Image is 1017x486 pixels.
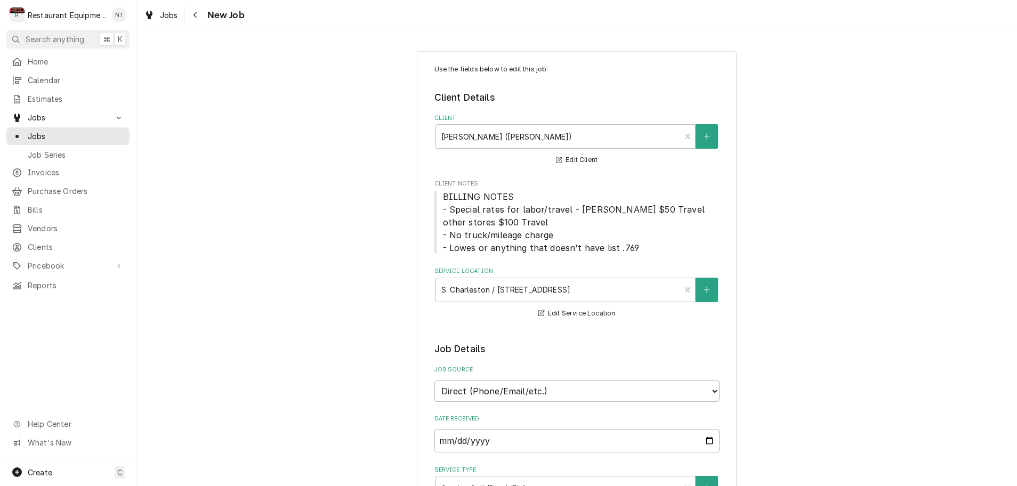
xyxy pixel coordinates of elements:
span: What's New [28,437,123,448]
div: Restaurant Equipment Diagnostics's Avatar [10,7,25,22]
div: Client [434,114,720,167]
div: R [10,7,25,22]
svg: Create New Client [704,133,710,140]
div: Restaurant Equipment Diagnostics [28,10,106,21]
div: Client Notes [434,180,720,254]
span: Jobs [28,131,124,142]
a: Purchase Orders [6,182,130,200]
div: Service Location [434,267,720,320]
label: Service Type [434,466,720,474]
span: BILLING NOTES - Special rates for labor/travel - [PERSON_NAME] $50 Travel other stores $100 Trave... [443,191,708,253]
a: Go to Jobs [6,109,130,126]
a: Reports [6,277,130,294]
a: Bills [6,201,130,218]
span: Reports [28,280,124,291]
button: Edit Service Location [537,307,617,320]
span: Job Series [28,149,124,160]
div: Nick Tussey's Avatar [112,7,127,22]
a: Go to What's New [6,434,130,451]
button: Navigate back [187,6,204,23]
a: Estimates [6,90,130,108]
a: Jobs [140,6,182,24]
span: New Job [204,8,245,22]
a: Calendar [6,71,130,89]
div: Date Received [434,415,720,452]
span: Home [28,56,124,67]
span: Calendar [28,75,124,86]
a: Go to Pricebook [6,257,130,274]
label: Date Received [434,415,720,423]
svg: Create New Location [704,286,710,294]
span: Clients [28,241,124,253]
p: Use the fields below to edit this job: [434,64,720,74]
legend: Client Details [434,91,720,104]
span: Jobs [160,10,178,21]
a: Go to Help Center [6,415,130,433]
button: Create New Location [696,278,718,302]
span: Search anything [26,34,84,45]
a: Jobs [6,127,130,145]
button: Edit Client [554,153,599,167]
div: Job Source [434,366,720,401]
span: Purchase Orders [28,185,124,197]
span: Client Notes [434,190,720,254]
input: yyyy-mm-dd [434,429,720,452]
span: Pricebook [28,260,108,271]
a: Vendors [6,220,130,237]
span: Estimates [28,93,124,104]
span: Client Notes [434,180,720,188]
a: Job Series [6,146,130,164]
span: Vendors [28,223,124,234]
label: Job Source [434,366,720,374]
span: Jobs [28,112,108,123]
label: Client [434,114,720,123]
a: Invoices [6,164,130,181]
span: Bills [28,204,124,215]
span: Invoices [28,167,124,178]
span: Help Center [28,418,123,430]
span: C [117,467,123,478]
div: NT [112,7,127,22]
a: Clients [6,238,130,256]
button: Create New Client [696,124,718,149]
span: Create [28,468,52,477]
span: K [118,34,123,45]
a: Home [6,53,130,70]
label: Service Location [434,267,720,276]
span: ⌘ [103,34,110,45]
legend: Job Details [434,342,720,356]
button: Search anything⌘K [6,30,130,48]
